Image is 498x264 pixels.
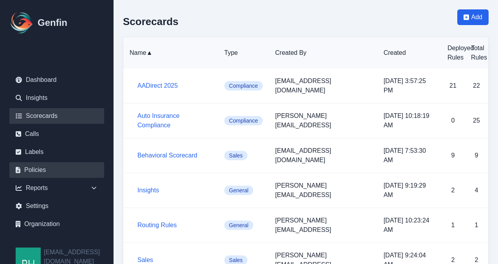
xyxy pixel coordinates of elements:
p: 2 [447,186,458,195]
p: [DATE] 3:57:25 PM [384,76,435,95]
p: 1 [471,221,482,230]
a: Add [457,9,489,37]
p: 4 [471,186,482,195]
th: Created [377,37,441,69]
h1: Genfin [38,16,67,29]
a: Calls [9,126,104,142]
p: [PERSON_NAME][EMAIL_ADDRESS] [275,181,371,200]
a: AADirect 2025 [137,82,178,89]
p: [DATE] 10:18:19 AM [384,111,435,130]
a: Routing Rules [137,222,177,228]
span: Compliance [224,81,263,90]
p: 1 [447,221,458,230]
p: 25 [471,116,482,125]
a: Labels [9,144,104,160]
th: Created By [269,37,377,69]
a: Auto Insurance Compliance [137,112,180,128]
a: Scorecards [9,108,104,124]
p: [DATE] 7:53:30 AM [384,146,435,165]
th: Total Rules [465,37,488,69]
th: Type [218,37,269,69]
a: Insights [137,187,159,193]
a: Policies [9,162,104,178]
h2: Scorecards [123,16,179,27]
p: 9 [447,151,458,160]
p: [EMAIL_ADDRESS][DOMAIN_NAME] [275,146,371,165]
div: Reports [9,180,104,196]
a: Organization [9,216,104,232]
th: Deployed Rules [441,37,465,69]
a: Behavioral Scorecard [137,152,197,159]
p: 0 [447,116,458,125]
span: Sales [224,151,247,160]
a: Insights [9,90,104,106]
p: [DATE] 9:19:29 AM [384,181,435,200]
img: Logo [9,10,34,35]
span: Add [471,13,482,22]
p: [DATE] 10:23:24 AM [384,216,435,235]
p: 21 [447,81,458,90]
span: General [224,221,253,230]
p: [PERSON_NAME][EMAIL_ADDRESS] [275,111,371,130]
th: Name ▲ [123,37,218,69]
a: Sales [137,257,153,263]
span: General [224,186,253,195]
span: Compliance [224,116,263,125]
a: Settings [9,198,104,214]
p: 22 [471,81,482,90]
a: Dashboard [9,72,104,88]
p: [EMAIL_ADDRESS][DOMAIN_NAME] [275,76,371,95]
p: 9 [471,151,482,160]
p: [PERSON_NAME][EMAIL_ADDRESS] [275,216,371,235]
